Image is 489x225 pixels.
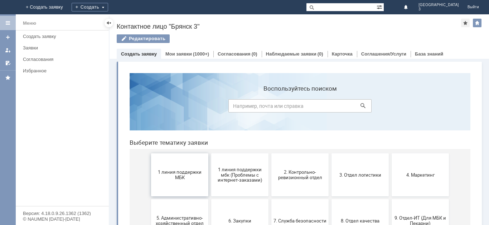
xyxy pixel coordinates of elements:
[23,217,102,221] div: © NAUMEN [DATE]-[DATE]
[2,32,14,43] a: Создать заявку
[105,19,113,27] div: Скрыть меню
[29,196,82,202] span: Бухгалтерия (для мбк)
[117,23,461,30] div: Контактное лицо "Брянск 3"
[210,150,263,156] span: 8. Отдел качества
[415,51,443,57] a: База знаний
[147,86,205,129] button: 2. Контрольно-ревизионный отдел
[268,178,325,221] button: Финансовый отдел
[210,105,263,110] span: 3. Отдел логистики
[87,178,145,221] button: Отдел ИТ (1С)
[27,86,84,129] button: 1 линия поддержки МБК
[318,51,323,57] div: (0)
[208,86,265,129] button: 3. Отдел логистики
[89,99,142,115] span: 1 линия поддержки мбк (Проблемы с интернет-заказами)
[23,34,105,39] div: Создать заявку
[2,57,14,69] a: Мои согласования
[150,102,203,113] span: 2. Контрольно-ревизионный отдел
[87,132,145,175] button: 6. Закупки
[270,196,323,202] span: Финансовый отдел
[208,132,265,175] button: 8. Отдел качества
[150,150,203,156] span: 7. Служба безопасности
[89,150,142,156] span: 6. Закупки
[377,3,384,10] span: Расширенный поиск
[23,211,102,216] div: Версия: 4.18.0.9.26.1362 (1362)
[361,51,406,57] a: Соглашения/Услуги
[20,31,107,42] a: Создать заявку
[150,194,203,205] span: Отдел-ИТ (Битрикс24 и CRM)
[332,51,353,57] a: Карточка
[165,51,192,57] a: Мои заявки
[6,72,347,79] header: Выберите тематику заявки
[23,68,97,73] div: Избранное
[87,86,145,129] button: 1 линия поддержки мбк (Проблемы с интернет-заказами)
[23,57,105,62] div: Согласования
[105,32,248,45] input: Например, почта или справка
[252,51,257,57] div: (0)
[20,54,107,65] a: Согласования
[270,105,323,110] span: 4. Маркетинг
[2,44,14,56] a: Мои заявки
[266,51,316,57] a: Наблюдаемые заявки
[27,132,84,175] button: 5. Административно-хозяйственный отдел
[193,51,209,57] div: (1000+)
[147,132,205,175] button: 7. Служба безопасности
[27,178,84,221] button: Бухгалтерия (для мбк)
[29,102,82,113] span: 1 линия поддержки МБК
[473,19,481,27] div: Изменить домашнюю страницу
[72,3,108,11] div: Создать
[23,19,36,28] div: Меню
[418,3,459,7] span: [GEOGRAPHIC_DATA]
[418,7,459,11] span: 3
[268,86,325,129] button: 4. Маркетинг
[89,196,142,202] span: Отдел ИТ (1С)
[270,148,323,159] span: 9. Отдел-ИТ (Для МБК и Пекарни)
[20,42,107,53] a: Заявки
[105,18,248,25] label: Воспользуйтесь поиском
[147,178,205,221] button: Отдел-ИТ (Битрикс24 и CRM)
[218,51,251,57] a: Согласования
[23,45,105,51] div: Заявки
[29,148,82,159] span: 5. Административно-хозяйственный отдел
[210,196,263,202] span: Отдел-ИТ (Офис)
[461,19,470,27] div: Добавить в избранное
[268,132,325,175] button: 9. Отдел-ИТ (Для МБК и Пекарни)
[208,178,265,221] button: Отдел-ИТ (Офис)
[121,51,157,57] a: Создать заявку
